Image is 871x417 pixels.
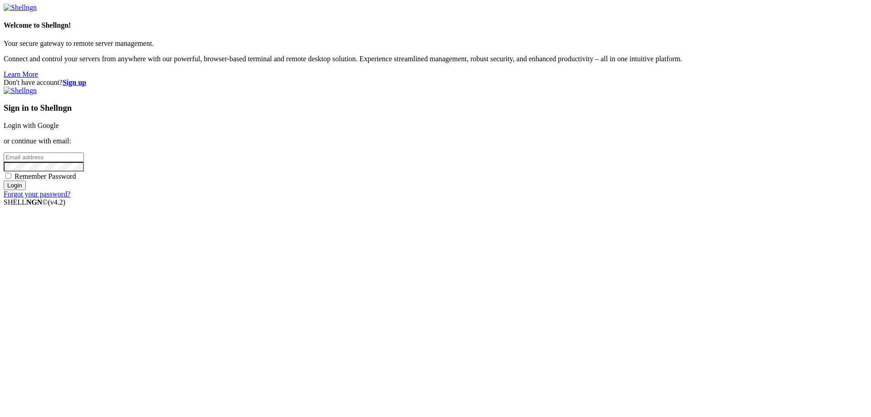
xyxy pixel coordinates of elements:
p: Your secure gateway to remote server management. [4,39,867,48]
p: Connect and control your servers from anywhere with our powerful, browser-based terminal and remo... [4,55,867,63]
span: Remember Password [15,172,76,180]
img: Shellngn [4,87,37,95]
div: Don't have account? [4,78,867,87]
span: 4.2.0 [48,198,66,206]
img: Shellngn [4,4,37,12]
a: Forgot your password? [4,190,70,198]
p: or continue with email: [4,137,867,145]
b: NGN [26,198,43,206]
input: Login [4,181,26,190]
a: Learn More [4,70,38,78]
span: SHELL © [4,198,65,206]
input: Email address [4,152,84,162]
h3: Sign in to Shellngn [4,103,867,113]
h4: Welcome to Shellngn! [4,21,867,29]
input: Remember Password [5,173,11,179]
a: Sign up [63,78,86,86]
a: Login with Google [4,122,59,129]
